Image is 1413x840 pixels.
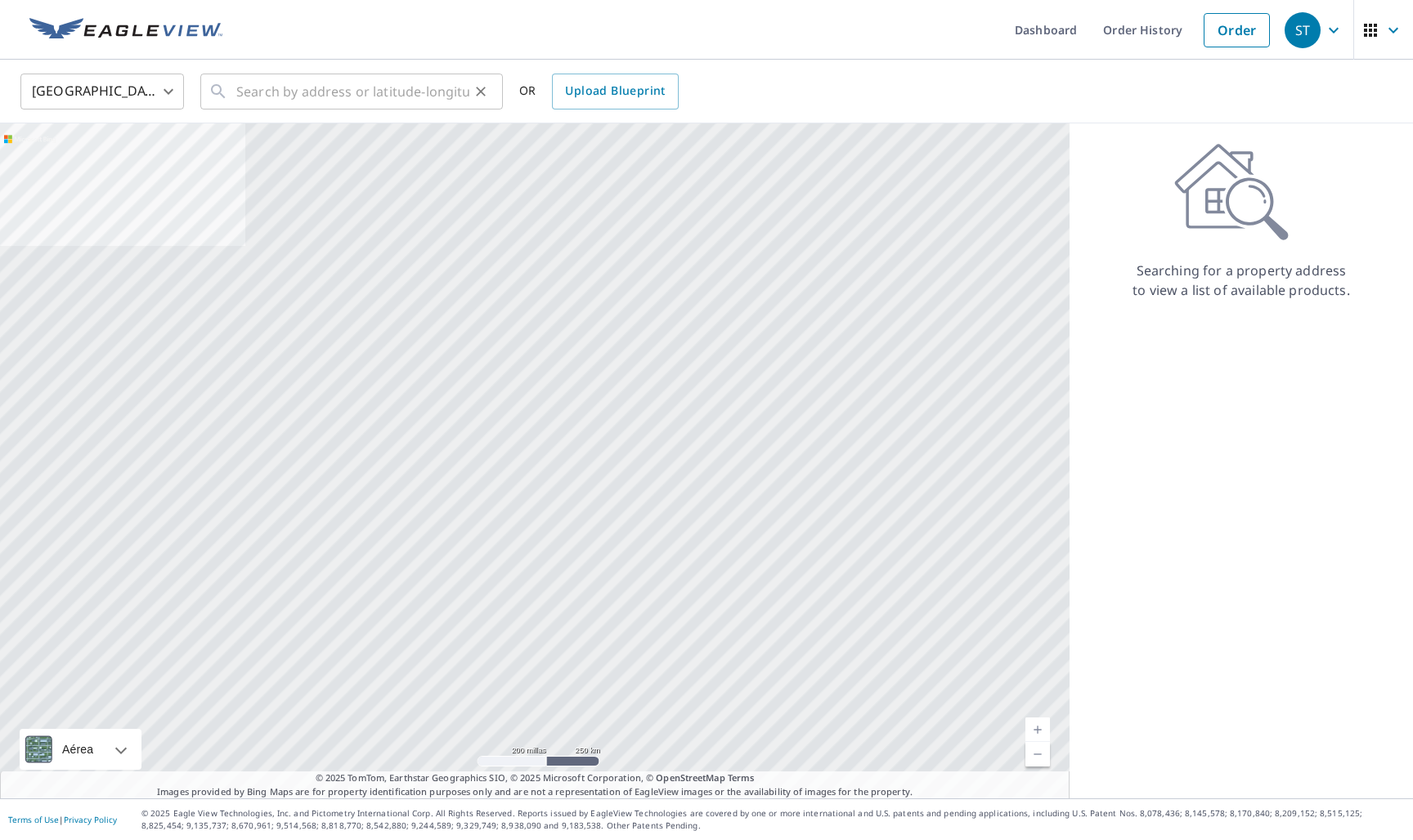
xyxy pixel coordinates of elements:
[1132,261,1351,300] p: Searching for a property address to view a list of available products.
[1025,717,1050,742] a: Nivel actual 5, ampliar
[141,807,1405,832] p: © 2025 Eagle View Technologies, Inc. and Pictometry International Corp. All Rights Reserved. Repo...
[1025,742,1050,766] a: Nivel actual 5, alejar
[1204,13,1270,47] a: Order
[236,69,469,114] input: Search by address or latitude-longitude
[8,814,59,825] a: Terms of Use
[519,74,679,109] div: OR
[552,74,678,109] a: Upload Blueprint
[1285,12,1321,48] div: ST
[64,814,117,825] a: Privacy Policy
[469,80,492,103] button: Clear
[29,18,222,42] img: EV Logo
[20,729,141,770] div: Aérea
[656,771,724,784] a: OpenStreetMap
[565,81,665,101] span: Upload Blueprint
[57,729,98,770] div: Aérea
[20,69,184,114] div: [GEOGRAPHIC_DATA]
[8,815,117,824] p: |
[316,771,755,785] span: © 2025 TomTom, Earthstar Geographics SIO, © 2025 Microsoft Corporation, ©
[728,771,755,784] a: Terms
